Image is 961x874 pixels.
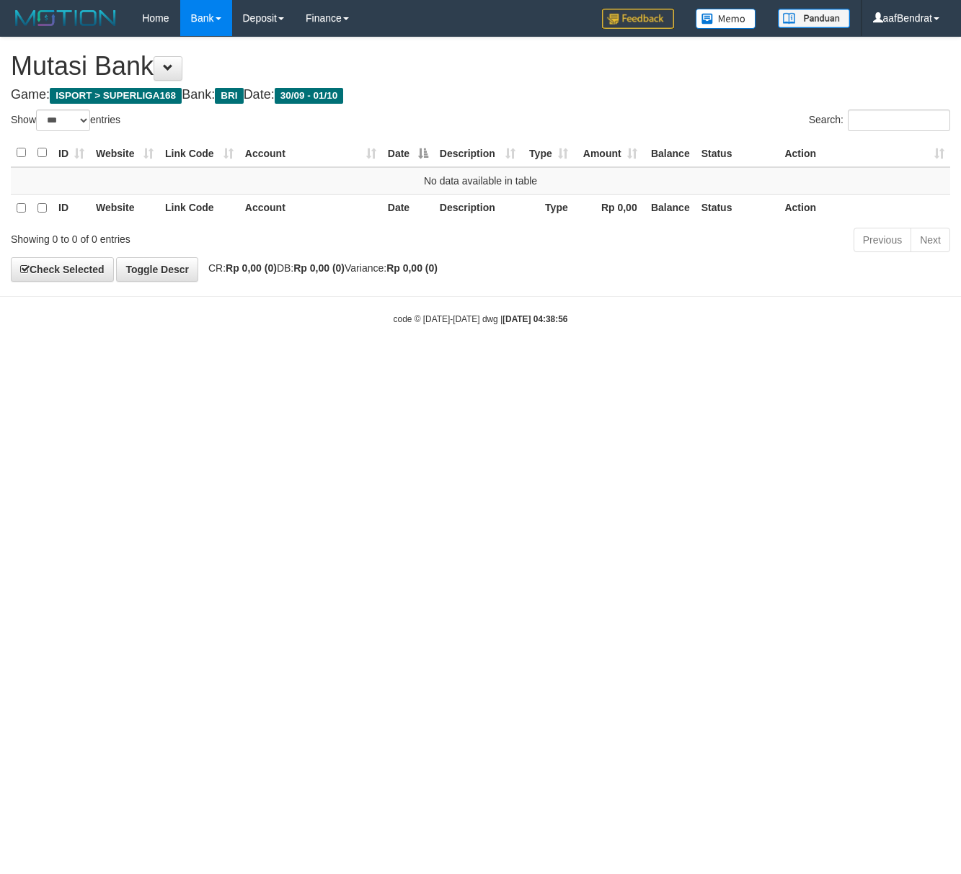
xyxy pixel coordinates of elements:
th: Action: activate to sort column ascending [779,139,950,167]
strong: Rp 0,00 (0) [386,262,438,274]
th: Amount: activate to sort column ascending [574,139,643,167]
select: Showentries [36,110,90,131]
strong: Rp 0,00 (0) [293,262,345,274]
th: Date [382,194,434,222]
a: Check Selected [11,257,114,282]
th: Account: activate to sort column ascending [239,139,382,167]
th: Date: activate to sort column descending [382,139,434,167]
th: Status [696,139,779,167]
h1: Mutasi Bank [11,52,950,81]
span: 30/09 - 01/10 [275,88,344,104]
label: Search: [809,110,950,131]
label: Show entries [11,110,120,131]
a: Toggle Descr [116,257,198,282]
div: Showing 0 to 0 of 0 entries [11,226,389,246]
th: Balance [643,139,696,167]
img: panduan.png [778,9,850,28]
span: CR: DB: Variance: [201,262,438,274]
th: Balance [643,194,696,222]
img: MOTION_logo.png [11,7,120,29]
th: Status [696,194,779,222]
th: ID [53,194,90,222]
strong: Rp 0,00 (0) [226,262,277,274]
th: Action [779,194,950,222]
td: No data available in table [11,167,950,195]
th: ID: activate to sort column ascending [53,139,90,167]
th: Rp 0,00 [574,194,643,222]
th: Type [521,194,574,222]
span: BRI [215,88,243,104]
th: Type: activate to sort column ascending [521,139,574,167]
th: Website: activate to sort column ascending [90,139,159,167]
input: Search: [848,110,950,131]
h4: Game: Bank: Date: [11,88,950,102]
th: Link Code [159,194,239,222]
strong: [DATE] 04:38:56 [502,314,567,324]
th: Website [90,194,159,222]
th: Description: activate to sort column ascending [434,139,521,167]
th: Account [239,194,382,222]
th: Description [434,194,521,222]
img: Button%20Memo.svg [696,9,756,29]
a: Next [911,228,950,252]
th: Link Code: activate to sort column ascending [159,139,239,167]
span: ISPORT > SUPERLIGA168 [50,88,182,104]
img: Feedback.jpg [602,9,674,29]
a: Previous [854,228,911,252]
small: code © [DATE]-[DATE] dwg | [394,314,568,324]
